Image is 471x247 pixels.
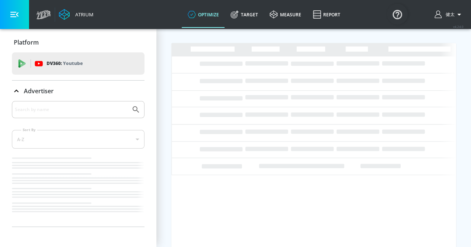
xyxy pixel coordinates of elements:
[24,87,54,95] p: Advertiser
[12,52,144,75] div: DV360: Youtube
[453,25,464,29] span: v 4.24.0
[14,38,39,46] p: Platform
[387,4,408,25] button: Open Resource Center
[264,1,307,28] a: measure
[21,127,37,132] label: Sort By
[12,130,144,149] div: A-Z
[182,1,225,28] a: optimize
[12,155,144,227] nav: list of Advertiser
[435,10,464,19] button: 健太
[47,59,83,68] p: DV360:
[63,59,83,67] p: Youtube
[443,12,455,18] span: login as: kenta.kurishima@mbk-digital.co.jp
[72,11,93,18] div: Atrium
[15,105,128,114] input: Search by name
[307,1,346,28] a: Report
[12,32,144,53] div: Platform
[12,101,144,227] div: Advertiser
[12,81,144,101] div: Advertiser
[225,1,264,28] a: Target
[59,9,93,20] a: Atrium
